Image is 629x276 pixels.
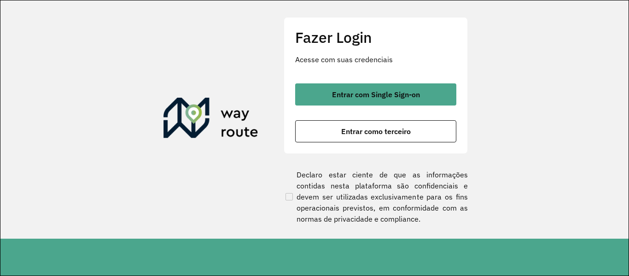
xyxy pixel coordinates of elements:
label: Declaro estar ciente de que as informações contidas nesta plataforma são confidenciais e devem se... [284,169,468,224]
span: Entrar como terceiro [341,128,411,135]
button: button [295,120,456,142]
h2: Fazer Login [295,29,456,46]
p: Acesse com suas credenciais [295,54,456,65]
span: Entrar com Single Sign-on [332,91,420,98]
img: Roteirizador AmbevTech [163,98,258,142]
button: button [295,83,456,106]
